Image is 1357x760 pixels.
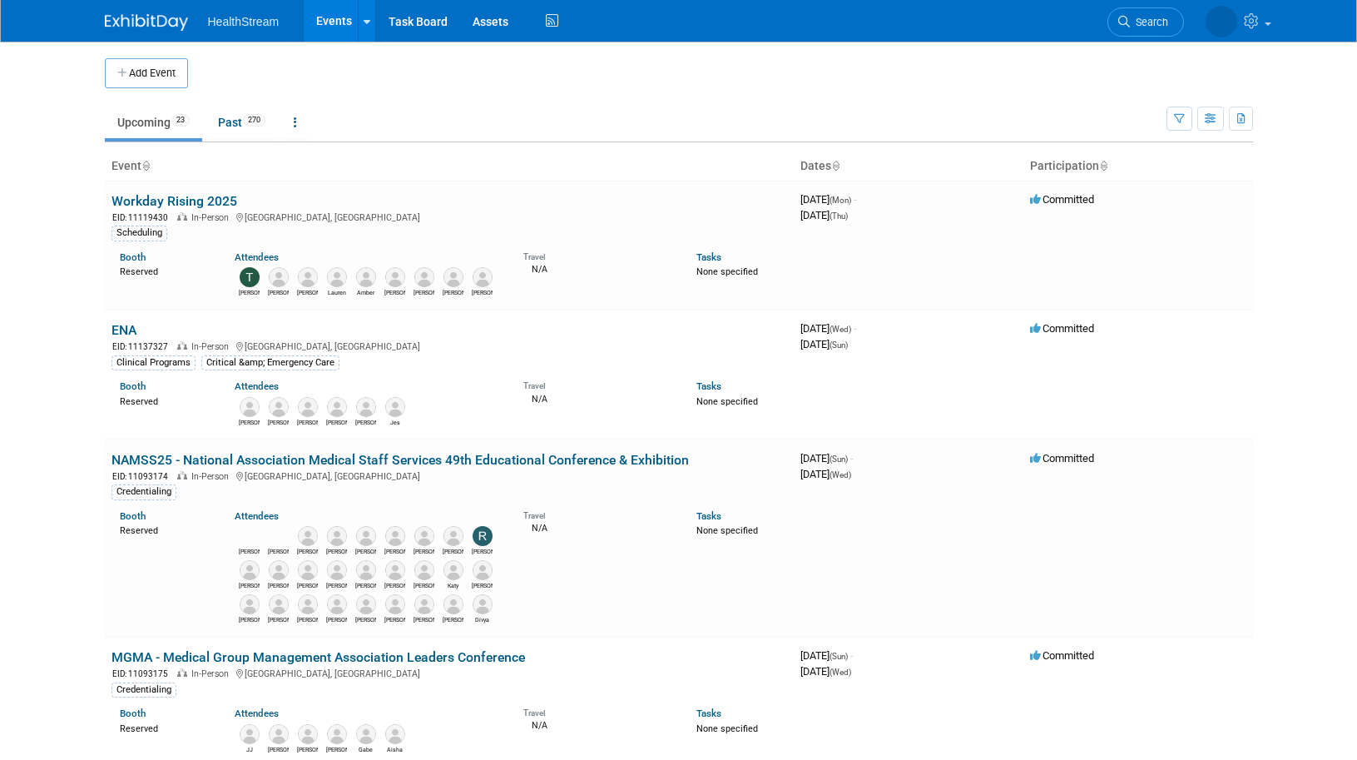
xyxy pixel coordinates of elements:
[268,417,289,427] div: Rachel Fridja
[355,417,376,427] div: Kameron Staten
[414,287,434,297] div: Jenny Goodwin
[850,649,853,662] span: -
[120,380,146,392] a: Booth
[443,614,463,624] div: Kevin O'Hara
[269,526,289,546] img: Wendy Nixx
[268,287,289,297] div: Chris Gann
[327,526,347,546] img: Reuben Faber
[696,266,758,277] span: None specified
[355,546,376,556] div: Katie Jobst
[384,614,405,624] div: Tom Heitz
[298,267,318,287] img: Kevin O'Hara
[191,668,234,679] span: In-Person
[326,546,347,556] div: Reuben Faber
[326,580,347,590] div: Kelly Kaechele
[111,339,787,353] div: [GEOGRAPHIC_DATA], [GEOGRAPHIC_DATA]
[414,580,434,590] div: Sarah Cassidy
[269,724,289,744] img: William Davis
[355,744,376,754] div: Gabe Glimps
[800,193,856,206] span: [DATE]
[239,546,260,556] div: Andrea Schmitz
[239,417,260,427] div: Logan Blackfan
[327,724,347,744] img: Ty Meredith
[240,526,260,546] img: Andrea Schmitz
[235,510,279,522] a: Attendees
[105,14,188,31] img: ExhibitDay
[297,546,318,556] div: Bryan Robbins
[443,594,463,614] img: Kevin O'Hara
[1030,649,1094,662] span: Committed
[355,287,376,297] div: Amber Walker
[384,744,405,754] div: Aisha Roels
[443,526,463,546] img: Brianna Gabriel
[830,668,851,677] span: (Wed)
[472,546,493,556] div: Rochelle Celik
[830,325,851,334] span: (Wed)
[523,262,671,276] div: N/A
[472,614,493,624] div: Divya Shroff
[327,594,347,614] img: Angela Beardsley
[326,417,347,427] div: Kimberly Pantoja
[111,322,136,338] a: ENA
[385,397,405,417] img: Jes Walker
[384,417,405,427] div: Jes Walker
[385,724,405,744] img: Aisha Roels
[269,397,289,417] img: Rachel Fridja
[243,114,265,127] span: 270
[854,193,856,206] span: -
[105,58,188,88] button: Add Event
[111,452,689,468] a: NAMSS25 - National Association Medical Staff Services 49th Educational Conference & Exhibition
[111,193,237,209] a: Workday Rising 2025
[269,594,289,614] img: Joanna Juergens
[800,322,856,335] span: [DATE]
[831,159,839,172] a: Sort by Start Date
[177,471,187,479] img: In-Person Event
[1023,152,1253,181] th: Participation
[120,522,210,537] div: Reserved
[356,560,376,580] img: Chris Gann
[696,723,758,734] span: None specified
[327,267,347,287] img: Lauren Stirling
[112,213,175,222] span: EID: 11119430
[696,708,721,719] a: Tasks
[385,267,405,287] img: John Dymond
[696,525,758,536] span: None specified
[111,666,787,680] div: [GEOGRAPHIC_DATA], [GEOGRAPHIC_DATA]
[105,107,202,138] a: Upcoming23
[830,455,848,464] span: (Sun)
[298,526,318,546] img: Bryan Robbins
[111,210,787,224] div: [GEOGRAPHIC_DATA], [GEOGRAPHIC_DATA]
[240,267,260,287] img: Tiffany Tuetken
[385,526,405,546] img: Jennie Julius
[327,560,347,580] img: Kelly Kaechele
[112,472,175,481] span: EID: 11093174
[1206,6,1237,37] img: Wendy Nixx
[120,263,210,278] div: Reserved
[297,417,318,427] div: Daniela Miranda
[326,287,347,297] div: Lauren Stirling
[297,614,318,624] div: Jackie Jones
[111,355,196,370] div: Clinical Programs
[696,396,758,407] span: None specified
[240,594,260,614] img: Jen Grijalva
[268,546,289,556] div: Wendy Nixx
[240,397,260,417] img: Logan Blackfan
[473,594,493,614] img: Divya Shroff
[120,393,210,408] div: Reserved
[830,652,848,661] span: (Sun)
[523,718,671,732] div: N/A
[384,580,405,590] div: Brandi Zevenbergen
[830,211,848,221] span: (Thu)
[111,469,787,483] div: [GEOGRAPHIC_DATA], [GEOGRAPHIC_DATA]
[297,287,318,297] div: Kevin O'Hara
[326,614,347,624] div: Angela Beardsley
[800,452,853,464] span: [DATE]
[240,724,260,744] img: JJ Harnke
[472,580,493,590] div: Nicole Otte
[239,287,260,297] div: Tiffany Tuetken
[206,107,278,138] a: Past270
[443,580,463,590] div: Katy Young
[191,471,234,482] span: In-Person
[794,152,1023,181] th: Dates
[1030,322,1094,335] span: Committed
